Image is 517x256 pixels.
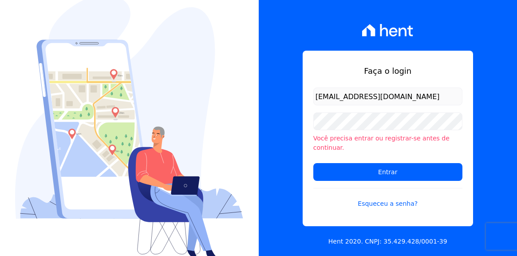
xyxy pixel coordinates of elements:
input: Email [313,88,462,105]
input: Entrar [313,163,462,181]
p: Hent 2020. CNPJ: 35.429.428/0001-39 [328,237,447,246]
h1: Faça o login [313,65,462,77]
li: Você precisa entrar ou registrar-se antes de continuar. [313,134,462,152]
a: Esqueceu a senha? [313,188,462,208]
